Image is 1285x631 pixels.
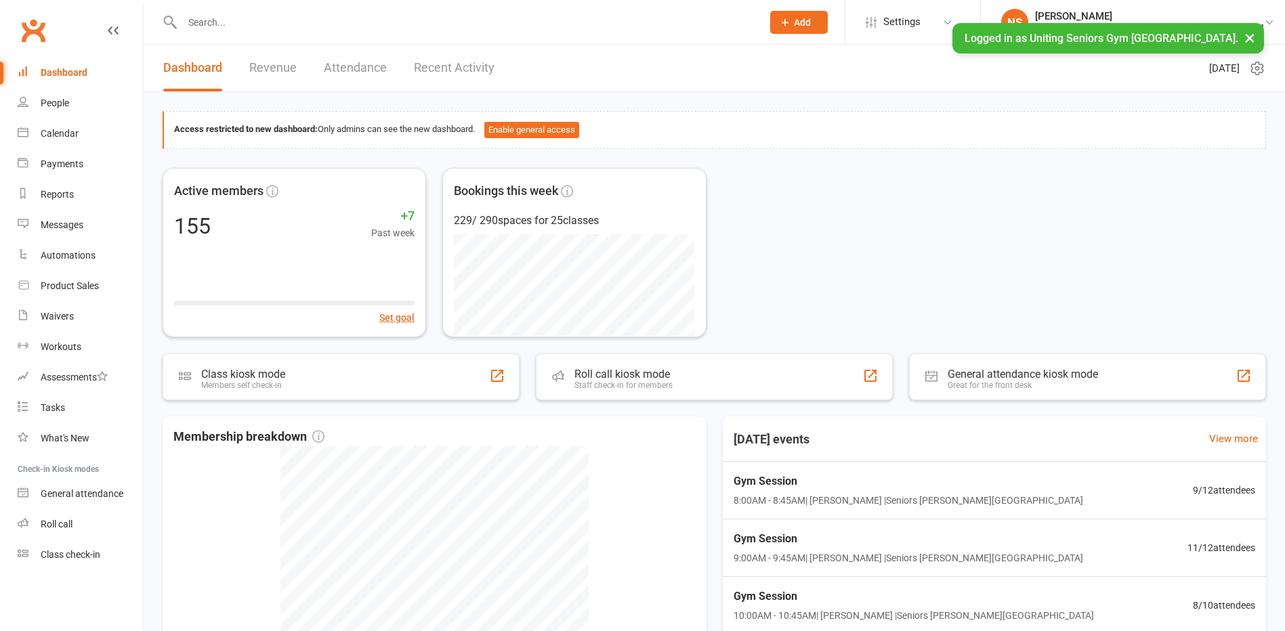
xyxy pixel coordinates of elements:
span: 8 / 10 attendees [1193,598,1255,613]
span: 9:00AM - 9:45AM | [PERSON_NAME] | Seniors [PERSON_NAME][GEOGRAPHIC_DATA] [734,550,1083,565]
div: [PERSON_NAME] [1035,10,1264,22]
a: Attendance [324,45,387,91]
div: NS [1001,9,1028,36]
a: Messages [18,210,143,240]
div: Automations [41,250,96,261]
div: Only admins can see the new dashboard. [174,122,1255,138]
span: Add [794,17,811,28]
a: Waivers [18,301,143,332]
div: Product Sales [41,280,99,291]
span: Gym Session [734,530,1083,548]
a: Roll call [18,509,143,540]
button: Set goal [379,310,415,325]
span: Bookings this week [454,181,558,201]
span: Membership breakdown [173,427,324,447]
a: Tasks [18,393,143,423]
div: Class check-in [41,549,100,560]
div: Dashboard [41,67,87,78]
div: Tasks [41,402,65,413]
span: 10:00AM - 10:45AM | [PERSON_NAME] | Seniors [PERSON_NAME][GEOGRAPHIC_DATA] [734,608,1094,623]
span: Active members [174,181,264,201]
div: Messages [41,219,83,230]
a: Dashboard [163,45,222,91]
a: Payments [18,149,143,179]
a: Reports [18,179,143,210]
div: Members self check-in [201,380,285,390]
div: Payments [41,158,83,169]
button: Enable general access [484,122,579,138]
div: Uniting Seniors [PERSON_NAME][GEOGRAPHIC_DATA] [1035,22,1264,35]
strong: Access restricted to new dashboard: [174,124,318,134]
a: What's New [18,423,143,454]
div: Staff check-in for members [574,380,673,390]
div: Roll call [41,519,72,529]
a: Clubworx [16,14,50,47]
span: 9 / 12 attendees [1193,483,1255,498]
span: +7 [371,206,415,226]
a: View more [1209,431,1258,447]
span: [DATE] [1209,60,1240,77]
span: Logged in as Uniting Seniors Gym [GEOGRAPHIC_DATA]. [965,32,1238,45]
span: Settings [883,7,921,37]
span: Gym Session [734,588,1094,605]
div: Calendar [41,128,79,139]
button: Add [770,11,828,34]
div: Assessments [41,372,108,383]
a: Dashboard [18,58,143,88]
div: Class kiosk mode [201,368,285,380]
a: Recent Activity [414,45,494,91]
div: 229 / 290 spaces for 25 classes [454,212,694,230]
a: Class kiosk mode [18,540,143,570]
a: Assessments [18,362,143,393]
div: 155 [174,215,211,237]
div: General attendance kiosk mode [948,368,1098,380]
span: 11 / 12 attendees [1187,540,1255,555]
a: Revenue [249,45,297,91]
button: × [1238,23,1262,52]
div: Great for the front desk [948,380,1098,390]
span: Gym Session [734,473,1083,490]
div: General attendance [41,488,123,499]
span: Past week [371,225,415,240]
div: What's New [41,433,89,443]
div: Waivers [41,311,74,322]
div: People [41,97,69,108]
a: People [18,88,143,118]
a: Calendar [18,118,143,149]
h3: [DATE] events [723,427,820,452]
div: Roll call kiosk mode [574,368,673,380]
input: Search... [178,13,753,32]
span: 8:00AM - 8:45AM | [PERSON_NAME] | Seniors [PERSON_NAME][GEOGRAPHIC_DATA] [734,493,1083,508]
a: General attendance kiosk mode [18,479,143,509]
a: Product Sales [18,271,143,301]
div: Workouts [41,341,81,352]
a: Automations [18,240,143,271]
a: Workouts [18,332,143,362]
div: Reports [41,189,74,200]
